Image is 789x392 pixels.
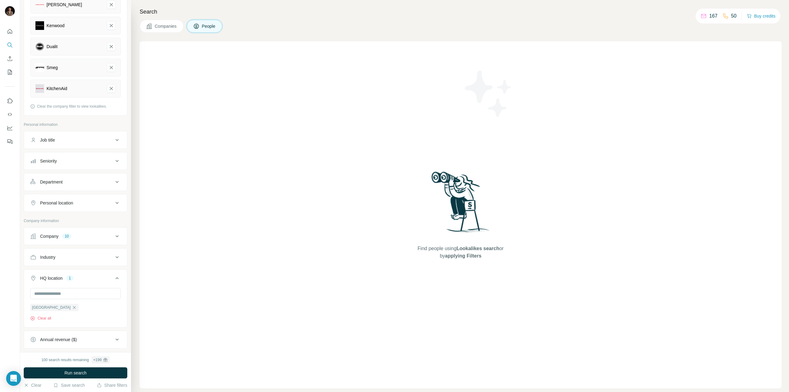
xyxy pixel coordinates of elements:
[40,275,63,281] div: HQ location
[5,109,15,120] button: Use Surfe API
[5,39,15,51] button: Search
[40,200,73,206] div: Personal location
[107,84,116,93] button: KitchenAid-remove-button
[709,12,717,20] p: 167
[53,382,85,388] button: Save search
[5,95,15,106] button: Use Surfe on LinkedIn
[140,7,782,16] h4: Search
[41,356,109,364] div: 100 search results remaining
[24,175,127,189] button: Department
[47,23,64,29] div: Kenwood
[40,137,55,143] div: Job title
[32,305,71,310] span: [GEOGRAPHIC_DATA]
[107,63,116,72] button: Smeg-remove-button
[155,23,177,29] span: Companies
[40,179,63,185] div: Department
[5,122,15,134] button: Dashboard
[24,196,127,210] button: Personal location
[66,275,73,281] div: 1
[429,170,493,239] img: Surfe Illustration - Woman searching with binoculars
[461,66,516,122] img: Surfe Illustration - Stars
[5,67,15,78] button: My lists
[456,246,499,251] span: Lookalikes search
[24,271,127,288] button: HQ location1
[40,336,77,343] div: Annual revenue ($)
[24,332,127,347] button: Annual revenue ($)
[40,233,59,239] div: Company
[24,133,127,147] button: Job title
[107,0,116,9] button: Morphy Richards-remove-button
[5,6,15,16] img: Avatar
[24,382,41,388] button: Clear
[97,382,127,388] button: Share filters
[747,12,775,20] button: Buy credits
[5,26,15,37] button: Quick start
[93,357,102,363] div: + 199
[411,245,510,260] span: Find people using or by
[47,43,58,50] div: Dualit
[37,104,107,109] span: Clear the company filter to view lookalikes.
[107,42,116,51] button: Dualit-remove-button
[24,229,127,244] button: Company10
[35,63,44,72] img: Smeg-logo
[24,218,127,224] p: Company information
[6,371,21,386] div: Open Intercom Messenger
[731,12,737,20] p: 50
[24,122,127,127] p: Personal information
[47,2,82,8] div: [PERSON_NAME]
[5,136,15,147] button: Feedback
[35,42,44,51] img: Dualit-logo
[35,21,44,30] img: Kenwood-logo
[64,370,87,376] span: Run search
[24,367,127,378] button: Run search
[445,253,481,258] span: applying Filters
[35,4,44,6] img: Morphy Richards-logo
[24,250,127,265] button: Industry
[107,21,116,30] button: Kenwood-remove-button
[5,53,15,64] button: Enrich CSV
[40,158,57,164] div: Seniority
[202,23,216,29] span: People
[47,85,67,92] div: KitchenAid
[47,64,58,71] div: Smeg
[35,84,44,93] img: KitchenAid-logo
[24,154,127,168] button: Seniority
[30,316,51,321] button: Clear all
[62,233,71,239] div: 10
[40,254,55,260] div: Industry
